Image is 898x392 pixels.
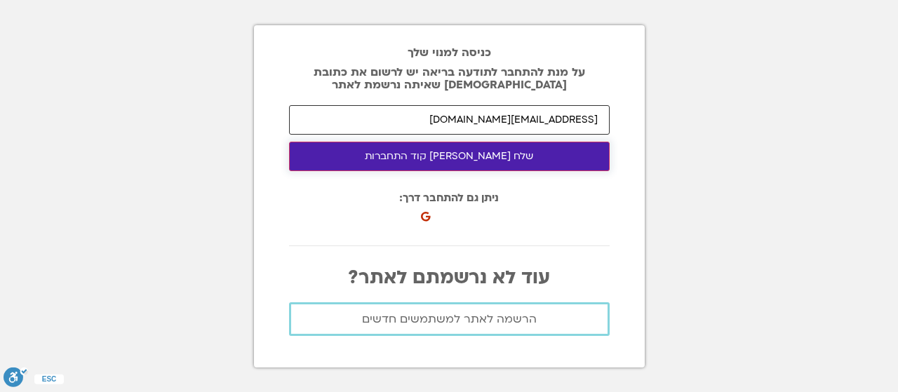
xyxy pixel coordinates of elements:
[289,142,610,171] button: שלח [PERSON_NAME] קוד התחברות
[362,313,537,325] span: הרשמה לאתר למשתמשים חדשים
[289,302,610,336] a: הרשמה לאתר למשתמשים חדשים
[289,105,610,135] input: האימייל איתו נרשמת לאתר
[289,66,610,91] p: על מנת להתחבר לתודעה בריאה יש לרשום את כתובת [DEMOGRAPHIC_DATA] שאיתה נרשמת לאתר
[289,267,610,288] p: עוד לא נרשמתם לאתר?
[289,46,610,59] h2: כניסה למנוי שלך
